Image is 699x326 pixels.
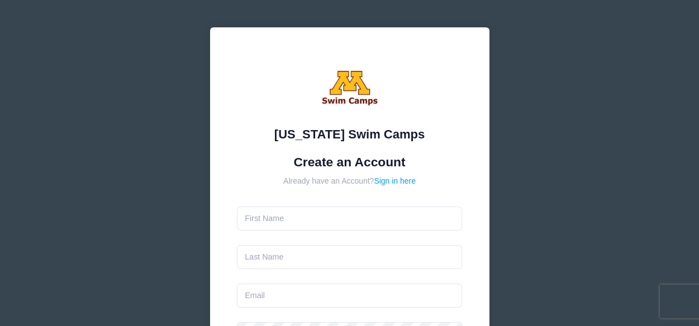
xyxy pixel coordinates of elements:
[237,207,462,231] input: First Name
[237,284,462,308] input: Email
[374,176,416,185] a: Sign in here
[237,125,462,143] div: [US_STATE] Swim Camps
[237,175,462,187] div: Already have an Account?
[237,155,462,170] h1: Create an Account
[316,55,383,122] img: Minnesota Swim Camps
[237,245,462,269] input: Last Name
